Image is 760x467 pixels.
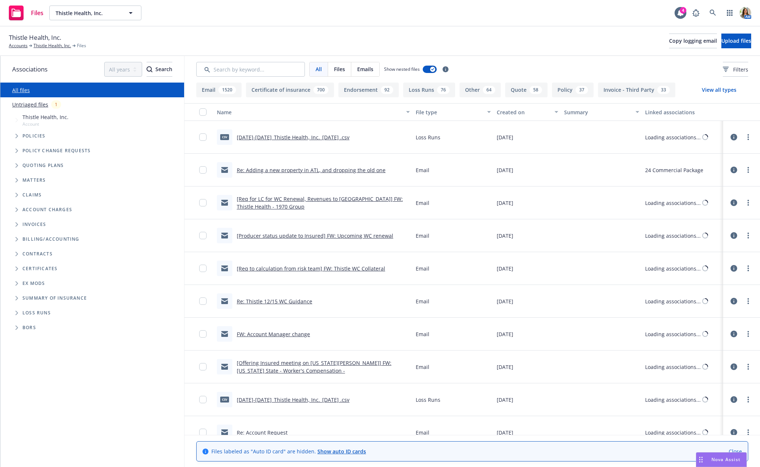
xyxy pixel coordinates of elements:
a: Thistle Health, Inc. [34,42,71,49]
input: Toggle Row Selected [199,199,207,206]
div: 33 [657,86,670,94]
button: Thistle Health, Inc. [49,6,141,20]
div: 4 [680,7,686,14]
div: 1 [51,100,61,109]
button: Invoice - Third Party [598,83,675,97]
span: Email [416,166,429,174]
input: Toggle Row Selected [199,265,207,272]
div: Loading associations... [645,396,701,404]
input: Toggle Row Selected [199,363,207,370]
a: Report a Bug [689,6,703,20]
span: Filters [723,66,748,73]
button: View all types [690,83,748,97]
div: 37 [576,86,588,94]
input: Toggle Row Selected [199,232,207,239]
button: Policy [552,83,594,97]
a: Close [729,447,742,455]
span: Thistle Health, Inc. [22,113,68,121]
button: Nova Assist [696,452,747,467]
button: Email [196,83,242,97]
a: more [744,330,753,338]
button: Upload files [721,34,751,48]
a: Accounts [9,42,28,49]
button: Quote [505,83,548,97]
span: Summary of insurance [22,296,87,300]
span: Files [31,10,43,16]
span: [DATE] [497,297,513,305]
input: Select all [199,108,207,116]
div: Search [147,62,172,76]
a: [Req for LC for WC Renewal, Revenues to [GEOGRAPHIC_DATA]] FW: Thistle Health - 1970 Group [237,195,403,210]
span: [DATE] [497,265,513,272]
span: [DATE] [497,133,513,141]
span: [DATE] [497,363,513,371]
a: FW: Account Manager change [237,331,310,338]
input: Toggle Row Selected [199,429,207,436]
div: Tree Example [0,112,184,232]
span: [DATE] [497,429,513,436]
input: Search by keyword... [196,62,305,77]
a: more [744,297,753,306]
span: Certificates [22,266,57,271]
div: Summary [564,108,631,116]
span: Policies [22,134,46,138]
span: Email [416,199,429,207]
span: BORs [22,325,36,330]
a: more [744,395,753,404]
button: SearchSearch [147,62,172,77]
div: Loading associations... [645,297,701,305]
span: Loss Runs [416,133,440,141]
span: [DATE] [497,232,513,240]
span: Email [416,429,429,436]
button: File type [413,103,494,121]
div: Loading associations... [645,330,701,338]
span: csv [220,397,229,402]
button: Other [460,83,501,97]
input: Toggle Row Selected [199,297,207,305]
img: photo [739,7,751,19]
a: more [744,428,753,437]
div: 700 [313,86,328,94]
div: Folder Tree Example [0,232,184,335]
span: Contracts [22,252,53,256]
a: [Producer status update to Insured] FW: Upcoming WC renewal [237,232,393,239]
span: Filters [733,66,748,73]
span: Email [416,363,429,371]
input: Toggle Row Selected [199,330,207,338]
a: Untriaged files [12,101,48,108]
div: Loading associations... [645,232,701,240]
a: Switch app [722,6,737,20]
span: Invoices [22,222,46,227]
button: Endorsement [338,83,399,97]
svg: Search [147,66,152,72]
button: Linked associations [642,103,723,121]
span: Loss Runs [22,311,51,315]
span: [DATE] [497,396,513,404]
span: Account [22,121,68,127]
span: Loss Runs [416,396,440,404]
span: Account charges [22,208,72,212]
div: 64 [483,86,495,94]
a: more [744,264,753,273]
span: [DATE] [497,199,513,207]
span: Email [416,232,429,240]
div: Name [217,108,402,116]
input: Toggle Row Selected [199,396,207,403]
span: Files [77,42,86,49]
button: Loss Runs [403,83,455,97]
button: Certificate of insurance [246,83,334,97]
button: Created on [494,103,561,121]
button: Copy logging email [669,34,717,48]
span: Show nested files [384,66,420,72]
a: more [744,133,753,142]
span: Quoting plans [22,163,64,168]
a: Re: Adding a new property in ATL, and dropping the old one [237,167,386,174]
a: Re: Thistle 12/15 WC Guidance [237,298,312,305]
div: File type [416,108,483,116]
span: Email [416,297,429,305]
input: Toggle Row Selected [199,166,207,174]
a: [DATE]-[DATE]_Thistle Health, Inc._[DATE] .csv [237,134,349,141]
span: Ex Mods [22,281,45,286]
button: Summary [561,103,642,121]
a: [Offering Insured meeting on [US_STATE][PERSON_NAME]] FW: [US_STATE] State - Worker's Compensation - [237,359,391,374]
